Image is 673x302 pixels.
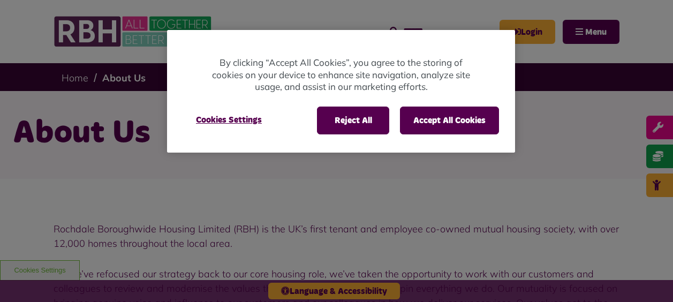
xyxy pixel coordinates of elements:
div: Cookie banner [167,30,515,153]
div: Privacy [167,30,515,153]
button: Reject All [317,107,389,134]
p: By clicking “Accept All Cookies”, you agree to the storing of cookies on your device to enhance s... [210,57,472,93]
button: Cookies Settings [183,107,275,133]
button: Accept All Cookies [400,107,499,134]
